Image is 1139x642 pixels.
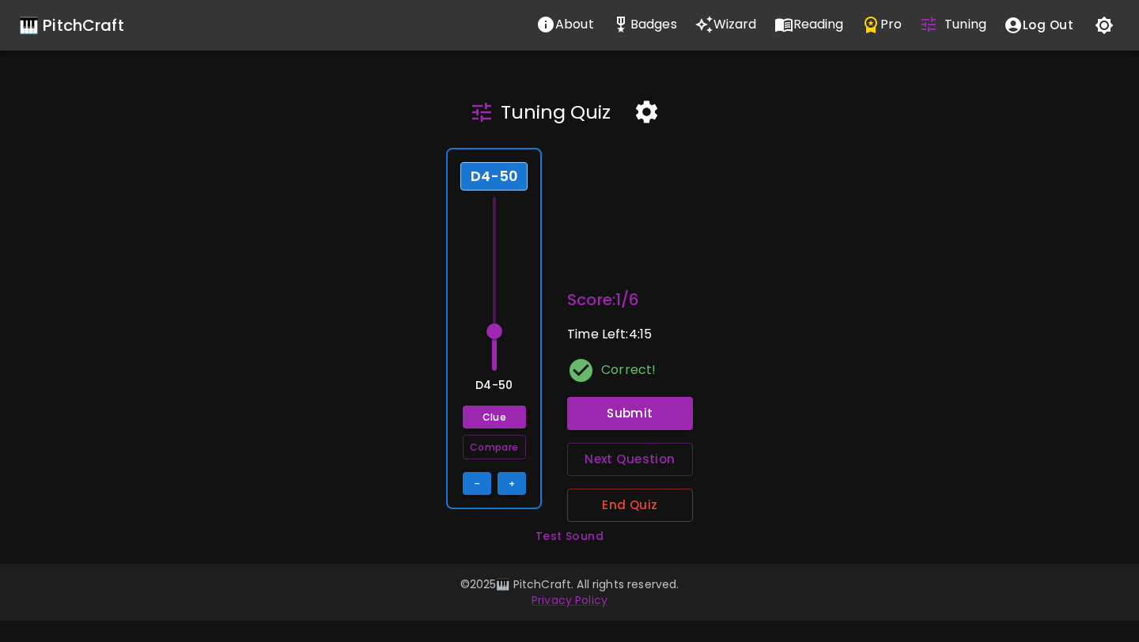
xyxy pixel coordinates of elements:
[532,592,607,608] a: Privacy Policy
[910,9,995,40] button: Tuning Quiz
[713,15,757,34] p: Wizard
[567,325,652,344] p: Time Left: 4:15
[114,576,1025,592] p: © 2025 🎹 PitchCraft. All rights reserved.
[686,9,766,40] button: Wizard
[853,9,910,40] button: Pro
[501,100,611,125] h5: Tuning Quiz
[910,9,995,42] a: Tuning Quiz
[475,377,513,393] p: D4-50
[686,9,766,42] a: Wizard
[528,9,603,42] a: About
[463,472,491,495] button: –
[498,472,526,495] button: +
[630,15,677,34] p: Badges
[793,15,844,34] p: Reading
[853,9,910,42] a: Pro
[603,9,686,42] a: Stats
[601,361,656,380] p: Correct!
[463,406,526,429] button: Clue
[463,435,526,459] button: Compare
[567,397,693,430] button: Submit
[603,9,686,40] button: Stats
[567,489,693,522] button: End Quiz
[567,287,639,312] h6: Score: 1 / 6
[567,443,693,476] button: Next Question
[528,9,603,40] button: About
[995,9,1082,42] button: account of current user
[766,9,853,42] a: Reading
[460,162,528,191] div: D4-50
[880,15,902,34] p: Pro
[555,15,594,34] p: About
[766,9,853,40] button: Reading
[19,13,124,38] a: 🎹 PitchCraft
[944,15,986,34] p: Tuning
